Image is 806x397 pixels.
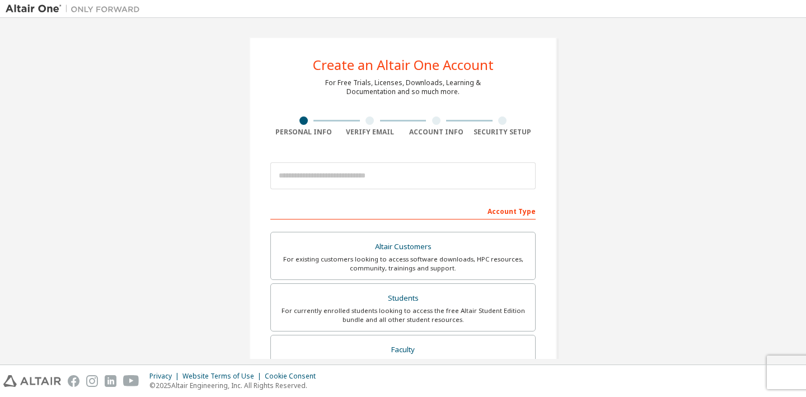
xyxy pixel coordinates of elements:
img: linkedin.svg [105,375,116,387]
div: Altair Customers [278,239,528,255]
div: Faculty [278,342,528,358]
div: Privacy [149,372,182,381]
div: Security Setup [470,128,536,137]
img: instagram.svg [86,375,98,387]
img: altair_logo.svg [3,375,61,387]
div: Verify Email [337,128,404,137]
div: For Free Trials, Licenses, Downloads, Learning & Documentation and so much more. [325,78,481,96]
div: Account Info [403,128,470,137]
div: For faculty & administrators of academic institutions administering students and accessing softwa... [278,357,528,375]
div: Personal Info [270,128,337,137]
div: Account Type [270,202,536,219]
div: Create an Altair One Account [313,58,494,72]
p: © 2025 Altair Engineering, Inc. All Rights Reserved. [149,381,322,390]
img: youtube.svg [123,375,139,387]
div: Website Terms of Use [182,372,265,381]
img: facebook.svg [68,375,79,387]
div: Students [278,291,528,306]
div: For currently enrolled students looking to access the free Altair Student Edition bundle and all ... [278,306,528,324]
img: Altair One [6,3,146,15]
div: For existing customers looking to access software downloads, HPC resources, community, trainings ... [278,255,528,273]
div: Cookie Consent [265,372,322,381]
